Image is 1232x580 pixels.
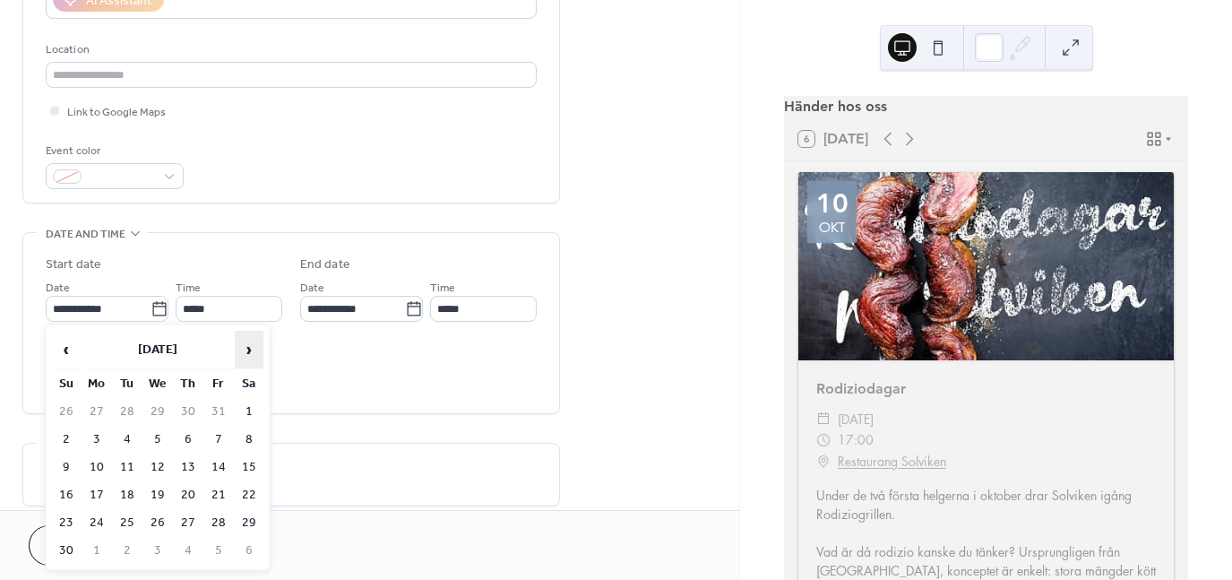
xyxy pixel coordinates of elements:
div: Händer hos oss [784,96,1188,117]
td: 5 [143,427,172,453]
td: 18 [113,482,142,508]
td: 30 [52,538,81,564]
td: 5 [204,538,233,564]
td: 28 [113,399,142,425]
td: 13 [174,454,202,480]
span: ‹ [53,332,80,368]
div: ​ [816,409,831,430]
th: We [143,371,172,397]
div: Start date [46,255,101,274]
td: 23 [52,510,81,536]
td: 6 [235,538,263,564]
td: 27 [82,399,111,425]
td: 2 [52,427,81,453]
td: 10 [82,454,111,480]
div: ​ [816,429,831,451]
td: 9 [52,454,81,480]
div: 10 [816,190,849,217]
span: Date [46,279,70,298]
th: Mo [82,371,111,397]
a: Restaurang Solviken [838,451,946,472]
span: Date and time [46,225,125,244]
td: 15 [235,454,263,480]
td: 19 [143,482,172,508]
span: [DATE] [838,409,874,430]
th: Th [174,371,202,397]
td: 29 [143,399,172,425]
th: Fr [204,371,233,397]
th: Su [52,371,81,397]
td: 3 [82,427,111,453]
td: 6 [174,427,202,453]
td: 1 [82,538,111,564]
span: Time [176,279,201,298]
td: 21 [204,482,233,508]
button: Cancel [29,525,139,566]
td: 7 [204,427,233,453]
td: 2 [113,538,142,564]
div: Rodiziodagar [798,378,1174,400]
td: 27 [174,510,202,536]
span: Date [300,279,324,298]
td: 22 [235,482,263,508]
span: Link to Google Maps [67,103,166,122]
td: 12 [143,454,172,480]
td: 30 [174,399,202,425]
th: [DATE] [82,331,233,369]
div: Event color [46,142,180,160]
td: 29 [235,510,263,536]
td: 16 [52,482,81,508]
span: 17:00 [838,429,874,451]
td: 4 [174,538,202,564]
td: 4 [113,427,142,453]
td: 11 [113,454,142,480]
td: 8 [235,427,263,453]
span: › [236,332,263,368]
td: 31 [204,399,233,425]
td: 20 [174,482,202,508]
div: Location [46,40,533,59]
div: ​ [816,451,831,472]
td: 3 [143,538,172,564]
td: 1 [235,399,263,425]
td: 28 [204,510,233,536]
th: Sa [235,371,263,397]
td: 17 [82,482,111,508]
span: Time [430,279,455,298]
td: 26 [52,399,81,425]
div: End date [300,255,350,274]
div: okt [819,221,845,234]
th: Tu [113,371,142,397]
td: 26 [143,510,172,536]
td: 25 [113,510,142,536]
td: 14 [204,454,233,480]
td: 24 [82,510,111,536]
